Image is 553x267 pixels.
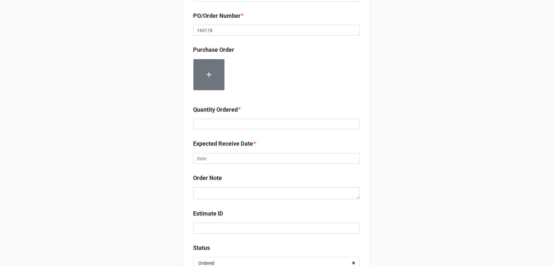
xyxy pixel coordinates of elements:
[193,243,210,252] label: Status
[193,139,253,148] label: Expected Receive Date
[193,105,238,114] label: Quantity Ordered
[193,45,235,54] label: Purchase Order
[193,209,224,218] label: Estimate ID
[199,261,215,265] div: Ordered
[193,173,222,183] label: Order Note
[193,11,241,20] label: PO/Order Number
[193,153,360,164] input: Date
